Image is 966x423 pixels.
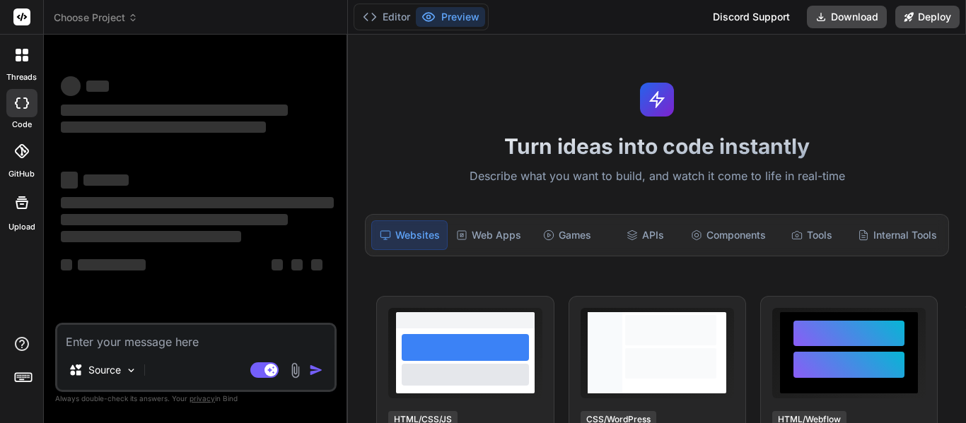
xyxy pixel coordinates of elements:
[895,6,960,28] button: Deploy
[852,220,943,250] div: Internal Tools
[88,363,121,377] p: Source
[704,6,798,28] div: Discord Support
[774,220,849,250] div: Tools
[8,221,35,233] label: Upload
[86,81,109,92] span: ‌
[311,259,322,270] span: ‌
[287,362,303,379] img: attachment
[685,220,772,250] div: Components
[61,259,72,270] span: ‌
[8,168,35,180] label: GitHub
[356,167,958,186] p: Describe what you want to build, and watch it come to life in real-time
[12,119,32,131] label: code
[356,133,958,159] h1: Turn ideas into code instantly
[61,214,288,225] span: ‌
[54,11,138,25] span: Choose Project
[357,7,416,27] button: Editor
[416,7,485,27] button: Preview
[371,220,448,250] div: Websites
[291,259,303,270] span: ‌
[78,259,146,270] span: ‌
[530,220,605,250] div: Games
[61,76,81,96] span: ‌
[807,6,887,28] button: Download
[61,121,266,133] span: ‌
[450,220,527,250] div: Web Apps
[6,71,37,83] label: threads
[607,220,682,250] div: APIs
[61,197,334,208] span: ‌
[61,172,78,189] span: ‌
[83,174,129,186] span: ‌
[61,231,241,242] span: ‌
[309,363,323,377] img: icon
[61,105,288,116] span: ‌
[272,259,283,270] span: ‌
[190,394,215,403] span: privacy
[55,392,337,405] p: Always double-check its answers. Your in Bind
[125,364,137,376] img: Pick Models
